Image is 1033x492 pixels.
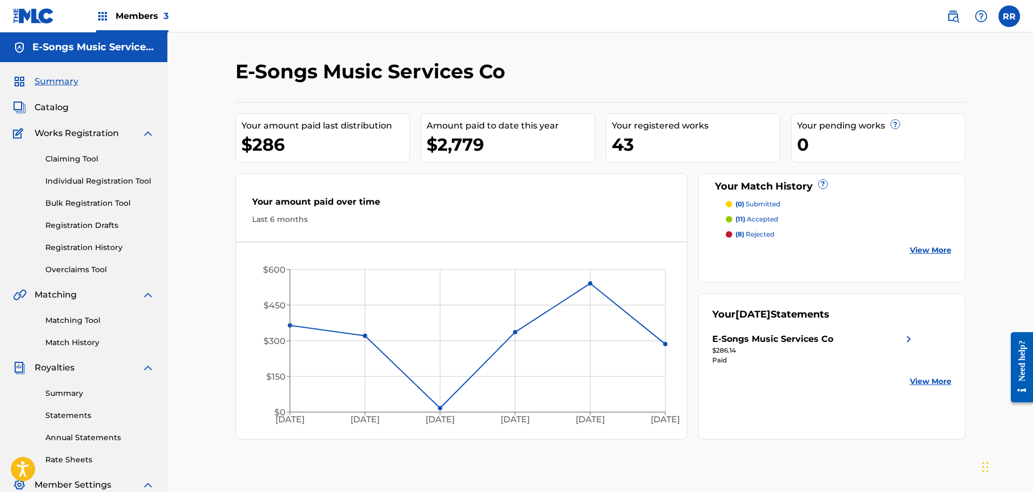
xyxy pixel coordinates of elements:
div: Drag [982,451,989,483]
a: Bulk Registration Tool [45,198,154,209]
img: right chevron icon [902,333,915,346]
div: Your registered works [612,119,780,132]
img: expand [141,361,154,374]
tspan: [DATE] [275,415,304,425]
span: ? [891,120,900,129]
span: Royalties [35,361,75,374]
div: Your Statements [712,307,829,322]
p: accepted [735,214,778,224]
img: help [975,10,988,23]
div: Amount paid to date this year [427,119,595,132]
a: Match History [45,337,154,348]
a: Summary [45,388,154,399]
img: search [947,10,960,23]
img: expand [141,288,154,301]
img: Catalog [13,101,26,114]
a: Claiming Tool [45,153,154,165]
tspan: $450 [263,300,285,311]
iframe: Resource Center [1003,323,1033,410]
div: 43 [612,132,780,157]
span: Matching [35,288,77,301]
a: Registration History [45,242,154,253]
div: E-Songs Music Services Co [712,333,833,346]
a: Rate Sheets [45,454,154,466]
img: Top Rightsholders [96,10,109,23]
a: Public Search [942,5,964,27]
div: Paid [712,355,915,365]
a: Statements [45,410,154,421]
img: Accounts [13,41,26,54]
div: Your Match History [712,179,951,194]
img: MLC Logo [13,8,55,24]
tspan: $150 [266,372,285,382]
div: Last 6 months [252,214,671,225]
tspan: $300 [263,336,285,346]
a: SummarySummary [13,75,78,88]
span: ? [819,180,827,188]
img: expand [141,127,154,140]
span: Catalog [35,101,69,114]
span: (11) [735,215,745,223]
span: [DATE] [735,308,771,320]
div: Help [970,5,992,27]
img: Works Registration [13,127,27,140]
h2: E-Songs Music Services Co [235,59,511,84]
div: $286.14 [712,346,915,355]
a: CatalogCatalog [13,101,69,114]
a: Annual Statements [45,432,154,443]
a: E-Songs Music Services Coright chevron icon$286.14Paid [712,333,915,365]
a: View More [910,245,951,256]
span: (8) [735,230,744,238]
tspan: $0 [274,407,285,417]
p: submitted [735,199,780,209]
a: (8) rejected [726,230,951,239]
p: rejected [735,230,774,239]
span: (0) [735,200,744,208]
tspan: [DATE] [350,415,380,425]
span: Members [116,10,168,22]
tspan: [DATE] [426,415,455,425]
img: Matching [13,288,26,301]
tspan: [DATE] [576,415,605,425]
div: $2,779 [427,132,595,157]
span: Summary [35,75,78,88]
span: Works Registration [35,127,119,140]
tspan: [DATE] [501,415,530,425]
div: Your amount paid over time [252,196,671,214]
iframe: Chat Widget [979,440,1033,492]
div: Your amount paid last distribution [241,119,409,132]
a: Individual Registration Tool [45,176,154,187]
img: Summary [13,75,26,88]
div: $286 [241,132,409,157]
a: (11) accepted [726,214,951,224]
img: expand [141,478,154,491]
img: Royalties [13,361,26,374]
a: View More [910,376,951,387]
span: Member Settings [35,478,111,491]
h5: E-Songs Music Services Co [32,41,154,53]
img: Member Settings [13,478,26,491]
a: (0) submitted [726,199,951,209]
div: User Menu [998,5,1020,27]
div: Your pending works [797,119,965,132]
a: Registration Drafts [45,220,154,231]
tspan: [DATE] [651,415,680,425]
span: 3 [164,11,168,21]
tspan: $600 [262,265,285,275]
a: Matching Tool [45,315,154,326]
a: Overclaims Tool [45,264,154,275]
div: 0 [797,132,965,157]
